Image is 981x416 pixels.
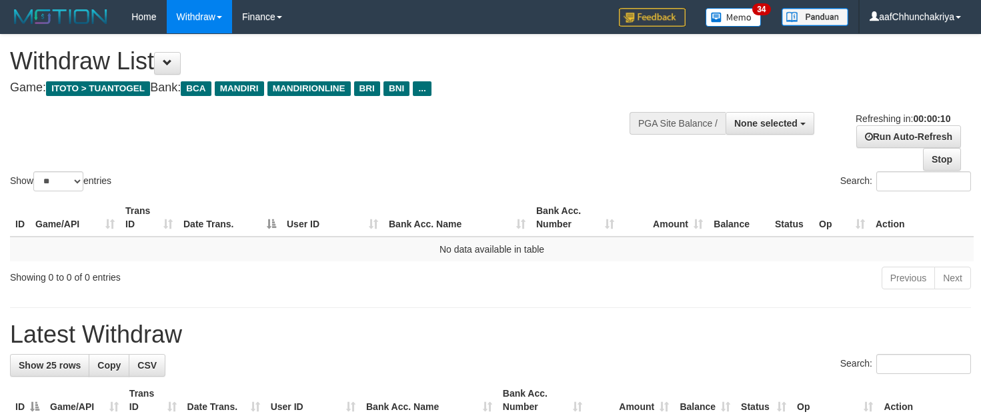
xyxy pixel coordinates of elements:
[215,81,264,96] span: MANDIRI
[10,199,30,237] th: ID
[89,354,129,377] a: Copy
[856,113,950,124] span: Refreshing in:
[33,171,83,191] select: Showentries
[876,354,971,374] input: Search:
[870,199,974,237] th: Action
[10,237,974,261] td: No data available in table
[782,8,848,26] img: panduan.png
[120,199,178,237] th: Trans ID: activate to sort column ascending
[726,112,814,135] button: None selected
[934,267,971,289] a: Next
[708,199,770,237] th: Balance
[840,171,971,191] label: Search:
[10,48,641,75] h1: Withdraw List
[10,265,399,284] div: Showing 0 to 0 of 0 entries
[752,3,770,15] span: 34
[856,125,961,148] a: Run Auto-Refresh
[413,81,431,96] span: ...
[129,354,165,377] a: CSV
[97,360,121,371] span: Copy
[137,360,157,371] span: CSV
[882,267,935,289] a: Previous
[619,8,686,27] img: Feedback.jpg
[354,81,380,96] span: BRI
[178,199,281,237] th: Date Trans.: activate to sort column descending
[734,118,798,129] span: None selected
[10,81,641,95] h4: Game: Bank:
[620,199,708,237] th: Amount: activate to sort column ascending
[383,199,531,237] th: Bank Acc. Name: activate to sort column ascending
[181,81,211,96] span: BCA
[383,81,409,96] span: BNI
[267,81,351,96] span: MANDIRIONLINE
[281,199,383,237] th: User ID: activate to sort column ascending
[531,199,620,237] th: Bank Acc. Number: activate to sort column ascending
[706,8,762,27] img: Button%20Memo.svg
[46,81,150,96] span: ITOTO > TUANTOGEL
[876,171,971,191] input: Search:
[840,354,971,374] label: Search:
[814,199,870,237] th: Op: activate to sort column ascending
[923,148,961,171] a: Stop
[30,199,120,237] th: Game/API: activate to sort column ascending
[10,321,971,348] h1: Latest Withdraw
[19,360,81,371] span: Show 25 rows
[770,199,814,237] th: Status
[10,171,111,191] label: Show entries
[10,7,111,27] img: MOTION_logo.png
[630,112,726,135] div: PGA Site Balance /
[913,113,950,124] strong: 00:00:10
[10,354,89,377] a: Show 25 rows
